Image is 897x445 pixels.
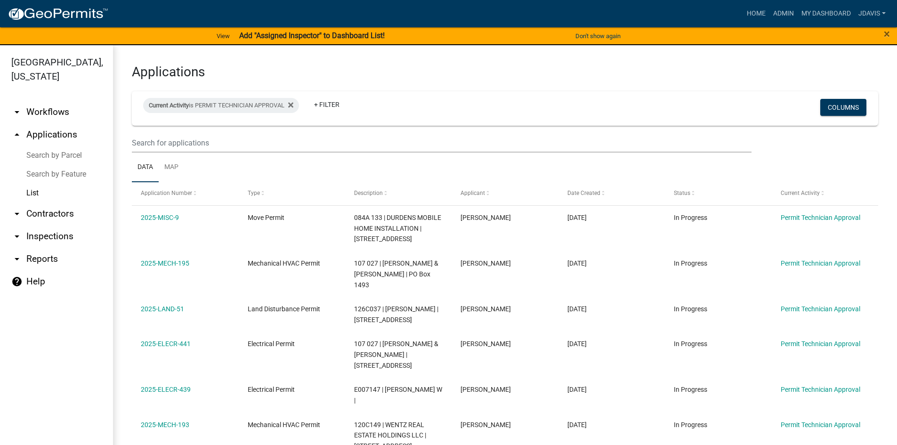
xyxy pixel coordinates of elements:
datatable-header-cell: Current Activity [772,182,878,205]
span: 08/13/2025 [567,259,587,267]
span: Mechanical HVAC Permit [248,421,320,429]
a: My Dashboard [798,5,855,23]
a: Map [159,153,184,183]
span: Electrical Permit [248,340,295,348]
a: View [213,28,234,44]
span: 08/12/2025 [567,386,587,393]
div: is PERMIT TECHNICIAN APPROVAL [143,98,299,113]
a: 2025-MECH-195 [141,259,189,267]
a: Permit Technician Approval [781,259,860,267]
i: arrow_drop_down [11,106,23,118]
span: Current Activity [781,190,820,196]
span: Date Created [567,190,600,196]
span: In Progress [674,305,707,313]
datatable-header-cell: Description [345,182,452,205]
a: Permit Technician Approval [781,214,860,221]
a: 2025-ELECR-441 [141,340,191,348]
span: 08/13/2025 [567,214,587,221]
a: Admin [769,5,798,23]
span: E007147 | REAVES DYRRAL W | [354,386,442,404]
h3: Applications [132,64,878,80]
i: arrow_drop_down [11,231,23,242]
span: × [884,27,890,40]
datatable-header-cell: Type [238,182,345,205]
span: Application Number [141,190,192,196]
span: 08/12/2025 [567,305,587,313]
datatable-header-cell: Application Number [132,182,238,205]
a: Data [132,153,159,183]
a: jdavis [855,5,889,23]
a: + Filter [307,96,347,113]
button: Close [884,28,890,40]
a: 2025-LAND-51 [141,305,184,313]
span: Land Disturbance Permit [248,305,320,313]
span: In Progress [674,386,707,393]
a: Permit Technician Approval [781,386,860,393]
span: In Progress [674,214,707,221]
datatable-header-cell: Status [665,182,771,205]
span: Marvin Roberts [461,305,511,313]
span: Charles Baxley [461,340,511,348]
a: 2025-MECH-193 [141,421,189,429]
a: 2025-MISC-9 [141,214,179,221]
a: Permit Technician Approval [781,421,860,429]
span: Rosean Reaves [461,386,511,393]
span: Barry Bonner [461,259,511,267]
button: Don't show again [572,28,624,44]
span: Move Permit [248,214,284,221]
button: Columns [820,99,866,116]
a: Home [743,5,769,23]
span: In Progress [674,421,707,429]
a: 2025-ELECR-439 [141,386,191,393]
i: arrow_drop_down [11,253,23,265]
span: 126C037 | Marvin Roberts | 108 ROCKVILLE SPRINGS CT [354,305,438,324]
span: Applicant [461,190,485,196]
i: arrow_drop_up [11,129,23,140]
span: Mechanical HVAC Permit [248,259,320,267]
span: melinda ingram [461,214,511,221]
datatable-header-cell: Applicant [452,182,558,205]
strong: Add "Assigned Inspector" to Dashboard List! [239,31,385,40]
span: 08/12/2025 [567,340,587,348]
span: 107 027 | HAMLIN TODD & MICHELLE S | PO Box 1493 [354,259,438,289]
span: In Progress [674,340,707,348]
span: Status [674,190,690,196]
datatable-header-cell: Date Created [558,182,665,205]
span: Electrical Permit [248,386,295,393]
input: Search for applications [132,133,752,153]
span: Description [354,190,383,196]
span: 084A 133 | DURDENS MOBILE HOME INSTALLATION | 118 Bluegill Rd [354,214,441,243]
i: arrow_drop_down [11,208,23,219]
a: Permit Technician Approval [781,305,860,313]
span: 107 027 | HAMLIN TODD & MICHELLE S | 1109 Oconee Springs Rd [354,340,438,369]
span: Type [248,190,260,196]
a: Permit Technician Approval [781,340,860,348]
i: help [11,276,23,287]
span: Scott Montgomery [461,421,511,429]
span: In Progress [674,259,707,267]
span: Current Activity [149,102,189,109]
span: 08/12/2025 [567,421,587,429]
